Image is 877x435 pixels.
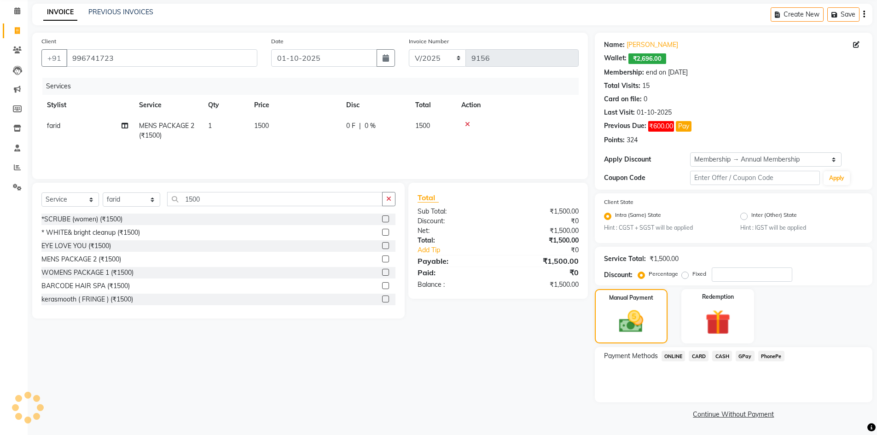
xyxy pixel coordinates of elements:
[736,351,755,361] span: GPay
[47,122,60,130] span: farid
[498,255,586,267] div: ₹1,500.00
[604,68,644,77] div: Membership:
[604,173,691,183] div: Coupon Code
[43,4,77,21] a: INVOICE
[498,236,586,245] div: ₹1,500.00
[513,245,586,255] div: ₹0
[604,135,625,145] div: Points:
[604,198,633,206] label: Client State
[712,351,732,361] span: CASH
[604,40,625,50] div: Name:
[409,37,449,46] label: Invoice Number
[627,135,638,145] div: 324
[456,95,579,116] th: Action
[271,37,284,46] label: Date
[41,37,56,46] label: Client
[771,7,824,22] button: Create New
[41,95,134,116] th: Stylist
[662,351,685,361] span: ONLINE
[411,280,498,290] div: Balance :
[66,49,257,67] input: Search by Name/Mobile/Email/Code
[41,268,134,278] div: WOMENS PACKAGE 1 (₹1500)
[167,192,383,206] input: Search or Scan
[411,207,498,216] div: Sub Total:
[740,224,863,232] small: Hint : IGST will be applied
[41,255,121,264] div: MENS PACKAGE 2 (₹1500)
[597,410,871,419] a: Continue Without Payment
[644,94,647,104] div: 0
[609,294,653,302] label: Manual Payment
[498,280,586,290] div: ₹1,500.00
[498,216,586,226] div: ₹0
[41,281,130,291] div: BARCODE HAIR SPA (₹1500)
[88,8,153,16] a: PREVIOUS INVOICES
[627,40,678,50] a: [PERSON_NAME]
[41,49,67,67] button: +91
[41,295,133,304] div: kerasmooth ( FRINGE ) (₹1500)
[646,68,688,77] div: end on [DATE]
[604,254,646,264] div: Service Total:
[411,255,498,267] div: Payable:
[139,122,194,139] span: MENS PACKAGE 2 (₹1500)
[692,270,706,278] label: Fixed
[827,7,860,22] button: Save
[604,270,633,280] div: Discount:
[411,236,498,245] div: Total:
[604,351,658,361] span: Payment Methods
[418,193,439,203] span: Total
[498,207,586,216] div: ₹1,500.00
[365,121,376,131] span: 0 %
[649,270,678,278] label: Percentage
[604,94,642,104] div: Card on file:
[42,78,586,95] div: Services
[346,121,355,131] span: 0 F
[637,108,672,117] div: 01-10-2025
[41,228,140,238] div: * WHITE& bright cleanup (₹1500)
[758,351,784,361] span: PhonePe
[410,95,456,116] th: Total
[411,226,498,236] div: Net:
[604,108,635,117] div: Last Visit:
[411,245,512,255] a: Add Tip
[134,95,203,116] th: Service
[824,171,850,185] button: Apply
[690,171,820,185] input: Enter Offer / Coupon Code
[697,307,738,338] img: _gift.svg
[254,122,269,130] span: 1500
[341,95,410,116] th: Disc
[628,53,666,64] span: ₹2,696.00
[415,122,430,130] span: 1500
[642,81,650,91] div: 15
[650,254,679,264] div: ₹1,500.00
[203,95,249,116] th: Qty
[604,121,646,132] div: Previous Due:
[249,95,341,116] th: Price
[689,351,709,361] span: CARD
[702,293,734,301] label: Redemption
[359,121,361,131] span: |
[615,211,661,222] label: Intra (Same) State
[611,307,651,336] img: _cash.svg
[604,81,640,91] div: Total Visits:
[604,53,627,64] div: Wallet:
[411,216,498,226] div: Discount:
[208,122,212,130] span: 1
[676,121,691,132] button: Pay
[648,121,674,132] span: ₹600.00
[604,155,691,164] div: Apply Discount
[604,224,727,232] small: Hint : CGST + SGST will be applied
[41,241,111,251] div: EYE LOVE YOU (₹1500)
[751,211,797,222] label: Inter (Other) State
[498,267,586,278] div: ₹0
[41,215,122,224] div: *SCRUBE (women) (₹1500)
[411,267,498,278] div: Paid:
[498,226,586,236] div: ₹1,500.00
